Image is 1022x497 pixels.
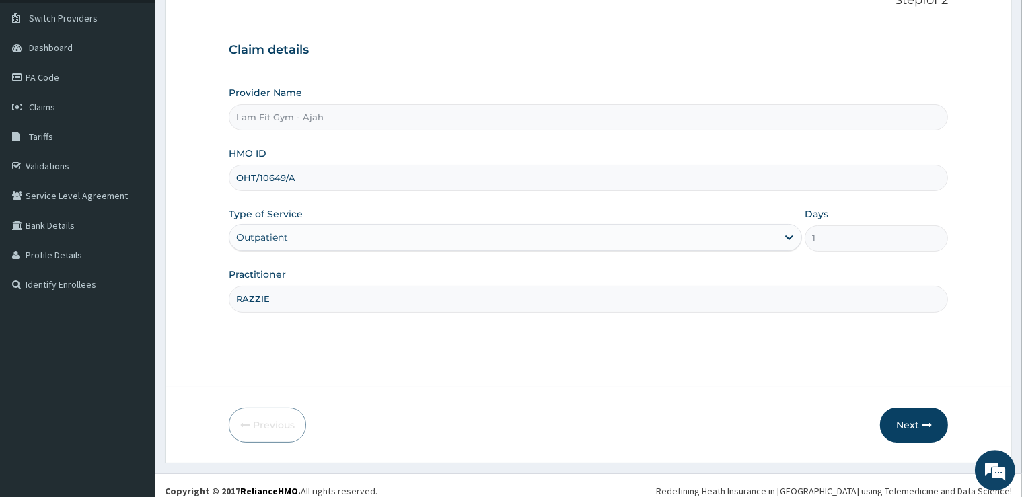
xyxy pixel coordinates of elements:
a: RelianceHMO [240,485,298,497]
button: Next [880,408,948,443]
span: Switch Providers [29,12,98,24]
button: Previous [229,408,306,443]
label: Provider Name [229,86,302,100]
span: Dashboard [29,42,73,54]
label: Practitioner [229,268,286,281]
label: HMO ID [229,147,266,160]
label: Days [805,207,828,221]
span: Claims [29,101,55,113]
input: Enter Name [229,286,947,312]
label: Type of Service [229,207,303,221]
span: Tariffs [29,130,53,143]
input: Enter HMO ID [229,165,947,191]
strong: Copyright © 2017 . [165,485,301,497]
h3: Claim details [229,43,947,58]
